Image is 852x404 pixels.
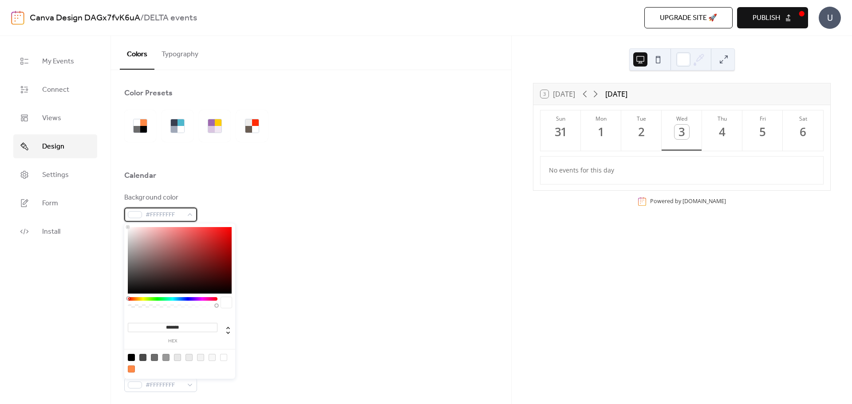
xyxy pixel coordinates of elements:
[124,170,156,181] div: Calendar
[128,354,135,361] div: rgb(0, 0, 0)
[128,339,217,344] label: hex
[11,11,24,25] img: logo
[120,36,154,70] button: Colors
[154,36,205,69] button: Typography
[13,106,97,130] a: Views
[745,115,780,122] div: Fri
[715,125,730,139] div: 4
[13,78,97,102] a: Connect
[151,354,158,361] div: rgb(108, 108, 108)
[605,89,627,99] div: [DATE]
[664,115,699,122] div: Wed
[124,88,173,98] div: Color Presets
[705,115,740,122] div: Thu
[42,141,64,152] span: Design
[209,354,216,361] div: rgb(248, 248, 248)
[624,115,659,122] div: Tue
[13,163,97,187] a: Settings
[650,197,726,205] div: Powered by
[742,110,783,151] button: Fri5
[42,198,58,209] span: Form
[146,380,183,391] span: #FFFFFFFF
[128,365,135,373] div: rgb(255, 137, 70)
[785,115,820,122] div: Sat
[42,85,69,95] span: Connect
[584,115,619,122] div: Mon
[542,160,822,180] div: No events for this day
[682,197,726,205] a: [DOMAIN_NAME]
[197,354,204,361] div: rgb(243, 243, 243)
[162,354,170,361] div: rgb(153, 153, 153)
[42,227,60,237] span: Install
[144,10,197,27] b: DELTA events
[755,125,770,139] div: 5
[124,192,195,203] div: Background color
[146,210,183,220] span: #FFFFFFFF
[702,110,742,151] button: Thu4
[185,354,193,361] div: rgb(235, 235, 235)
[581,110,621,151] button: Mon1
[30,10,140,27] a: Canva Design DAGx7fvK6uA
[13,220,97,243] a: Install
[796,125,810,139] div: 6
[220,354,227,361] div: rgb(255, 255, 255)
[753,13,780,24] span: Publish
[644,7,733,28] button: Upgrade site 🚀
[621,110,662,151] button: Tue2
[553,125,568,139] div: 31
[13,134,97,158] a: Design
[543,115,578,122] div: Sun
[140,10,144,27] b: /
[13,191,97,215] a: Form
[42,56,74,67] span: My Events
[139,354,146,361] div: rgb(74, 74, 74)
[737,7,808,28] button: Publish
[819,7,841,29] div: U
[13,49,97,73] a: My Events
[634,125,649,139] div: 2
[42,170,69,180] span: Settings
[594,125,608,139] div: 1
[174,354,181,361] div: rgb(231, 231, 231)
[783,110,823,151] button: Sat6
[540,110,581,151] button: Sun31
[662,110,702,151] button: Wed3
[674,125,689,139] div: 3
[42,113,61,124] span: Views
[660,13,717,24] span: Upgrade site 🚀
